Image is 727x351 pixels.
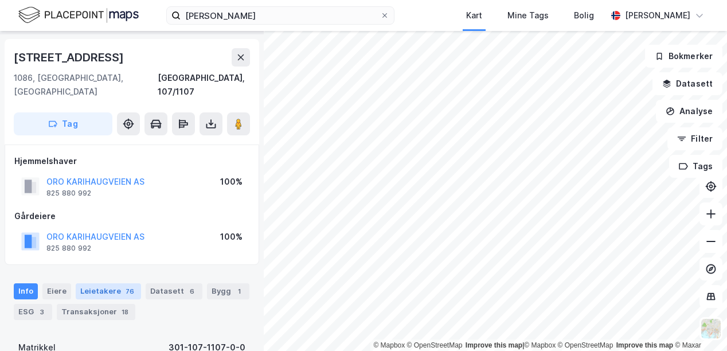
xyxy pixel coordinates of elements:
[146,283,202,299] div: Datasett
[574,9,594,22] div: Bolig
[524,341,556,349] a: Mapbox
[625,9,690,22] div: [PERSON_NAME]
[373,341,405,349] a: Mapbox
[507,9,549,22] div: Mine Tags
[14,154,249,168] div: Hjemmelshaver
[36,306,48,318] div: 3
[186,286,198,297] div: 6
[645,45,722,68] button: Bokmerker
[181,7,380,24] input: Søk på adresse, matrikkel, gårdeiere, leietakere eller personer
[373,340,701,351] div: |
[14,48,126,67] div: [STREET_ADDRESS]
[14,209,249,223] div: Gårdeiere
[669,155,722,178] button: Tags
[466,9,482,22] div: Kart
[220,175,243,189] div: 100%
[14,283,38,299] div: Info
[14,304,52,320] div: ESG
[233,286,245,297] div: 1
[76,283,141,299] div: Leietakere
[667,127,722,150] button: Filter
[656,100,722,123] button: Analyse
[207,283,249,299] div: Bygg
[652,72,722,95] button: Datasett
[558,341,613,349] a: OpenStreetMap
[119,306,131,318] div: 18
[14,112,112,135] button: Tag
[670,296,727,351] iframe: Chat Widget
[616,341,673,349] a: Improve this map
[46,244,91,253] div: 825 880 992
[158,71,250,99] div: [GEOGRAPHIC_DATA], 107/1107
[220,230,243,244] div: 100%
[42,283,71,299] div: Eiere
[466,341,522,349] a: Improve this map
[14,71,158,99] div: 1086, [GEOGRAPHIC_DATA], [GEOGRAPHIC_DATA]
[123,286,136,297] div: 76
[57,304,135,320] div: Transaksjoner
[407,341,463,349] a: OpenStreetMap
[18,5,139,25] img: logo.f888ab2527a4732fd821a326f86c7f29.svg
[46,189,91,198] div: 825 880 992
